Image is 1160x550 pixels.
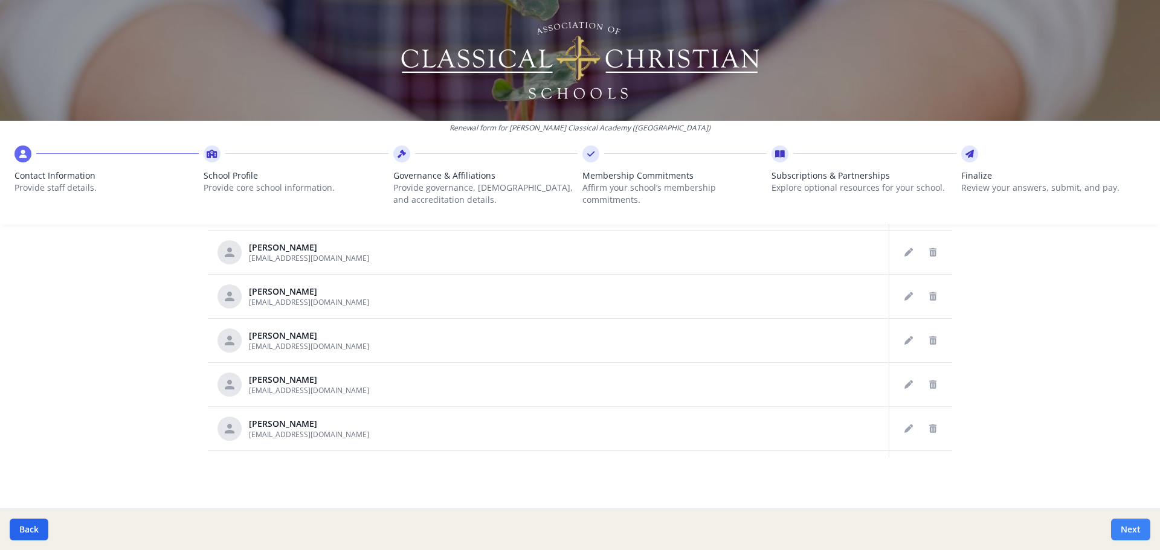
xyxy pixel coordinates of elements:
[249,374,369,386] div: [PERSON_NAME]
[1111,519,1150,540] button: Next
[923,331,942,350] button: Delete staff
[899,419,918,438] button: Edit staff
[249,241,369,254] div: [PERSON_NAME]
[249,429,369,440] span: [EMAIL_ADDRESS][DOMAIN_NAME]
[899,375,918,394] button: Edit staff
[961,170,1145,182] span: Finalize
[923,375,942,394] button: Delete staff
[899,287,918,306] button: Edit staff
[923,287,942,306] button: Delete staff
[14,170,199,182] span: Contact Information
[923,243,942,262] button: Delete staff
[249,385,369,395] span: [EMAIL_ADDRESS][DOMAIN_NAME]
[249,297,369,307] span: [EMAIL_ADDRESS][DOMAIN_NAME]
[204,182,388,194] p: Provide core school information.
[249,253,369,263] span: [EMAIL_ADDRESS][DOMAIN_NAME]
[393,170,578,182] span: Governance & Affiliations
[961,182,1145,194] p: Review your answers, submit, and pay.
[14,182,199,194] p: Provide staff details.
[249,341,369,351] span: [EMAIL_ADDRESS][DOMAIN_NAME]
[399,18,761,103] img: Logo
[249,418,369,430] div: [PERSON_NAME]
[772,170,956,182] span: Subscriptions & Partnerships
[582,170,767,182] span: Membership Commitments
[923,419,942,438] button: Delete staff
[899,331,918,350] button: Edit staff
[899,243,918,262] button: Edit staff
[10,519,48,540] button: Back
[249,330,369,342] div: [PERSON_NAME]
[204,170,388,182] span: School Profile
[582,182,767,206] p: Affirm your school’s membership commitments.
[393,182,578,206] p: Provide governance, [DEMOGRAPHIC_DATA], and accreditation details.
[249,286,369,298] div: [PERSON_NAME]
[772,182,956,194] p: Explore optional resources for your school.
